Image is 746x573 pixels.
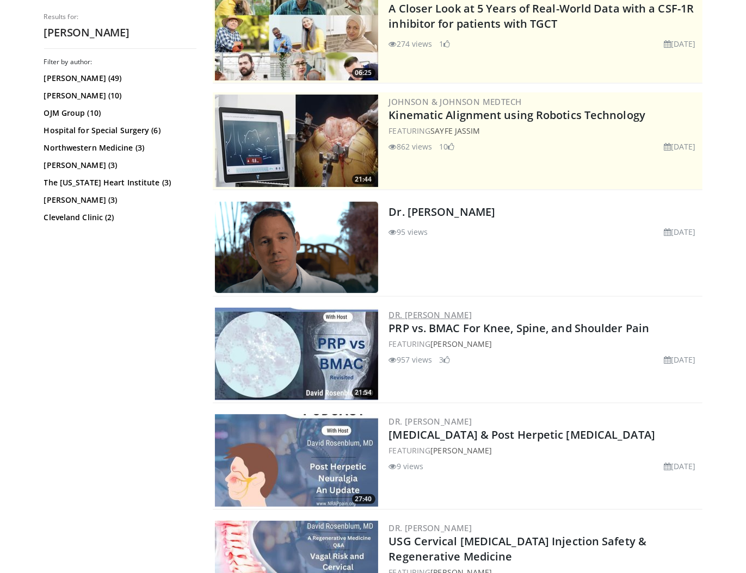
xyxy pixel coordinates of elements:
[44,142,194,153] a: Northwestern Medicine (3)
[389,460,424,472] li: 9 views
[44,195,194,205] a: [PERSON_NAME] (3)
[389,96,522,107] a: Johnson & Johnson MedTech
[389,427,656,442] a: [MEDICAL_DATA] & Post Herpetic [MEDICAL_DATA]
[352,68,375,78] span: 06:25
[44,90,194,101] a: [PERSON_NAME] (10)
[664,460,696,472] li: [DATE]
[215,414,378,507] img: c4d91b62-5a1e-4d6e-b80e-5ef6d0ee65fa.300x170_q85_crop-smart_upscale.jpg
[44,26,196,40] h2: [PERSON_NAME]
[389,125,700,136] div: FEATURING
[430,445,492,456] a: [PERSON_NAME]
[44,177,194,188] a: The [US_STATE] Heart Institute (3)
[352,175,375,184] span: 21:44
[44,160,194,171] a: [PERSON_NAME] (3)
[352,388,375,397] span: 21:54
[389,309,472,320] a: Dr. [PERSON_NAME]
[215,308,378,400] img: 03af5ff3-4a05-40bb-bc3b-d527961b4517.300x170_q85_crop-smart_upscale.jpg
[215,308,378,400] a: 21:54
[389,522,472,533] a: Dr. [PERSON_NAME]
[389,354,433,365] li: 957 views
[439,38,450,49] li: 1
[215,95,378,187] a: 21:44
[430,339,492,349] a: [PERSON_NAME]
[439,354,450,365] li: 3
[439,141,454,152] li: 10
[389,38,433,49] li: 274 views
[664,354,696,365] li: [DATE]
[44,212,194,223] a: Cleveland Clinic (2)
[215,95,378,187] img: 85482610-0380-4aae-aa4a-4a9be0c1a4f1.300x170_q85_crop-smart_upscale.jpg
[389,445,700,456] div: FEATURING
[389,204,496,219] a: Dr. [PERSON_NAME]
[664,38,696,49] li: [DATE]
[44,108,194,119] a: OJM Group (10)
[389,141,433,152] li: 862 views
[44,125,194,136] a: Hospital for Special Surgery (6)
[389,338,700,350] div: FEATURING
[44,13,196,21] p: Results for:
[664,141,696,152] li: [DATE]
[352,494,375,504] span: 27:40
[389,1,694,31] a: A Closer Look at 5 Years of Real-World Data with a CSF-1R inhibitor for patients with TGCT
[44,73,194,84] a: [PERSON_NAME] (49)
[664,226,696,238] li: [DATE]
[215,202,378,293] img: Dr. David Rosenblum
[389,416,472,427] a: Dr. [PERSON_NAME]
[215,414,378,507] a: 27:40
[389,108,646,122] a: Kinematic Alignment using Robotics Technology
[44,58,196,66] h3: Filter by author:
[389,226,428,238] li: 95 views
[389,321,650,335] a: PRP vs. BMAC For Knee, Spine, and Shoulder Pain
[389,534,647,564] a: USG Cervical [MEDICAL_DATA] Injection Safety & Regenerative Medicine
[430,126,480,136] a: Sayfe Jassim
